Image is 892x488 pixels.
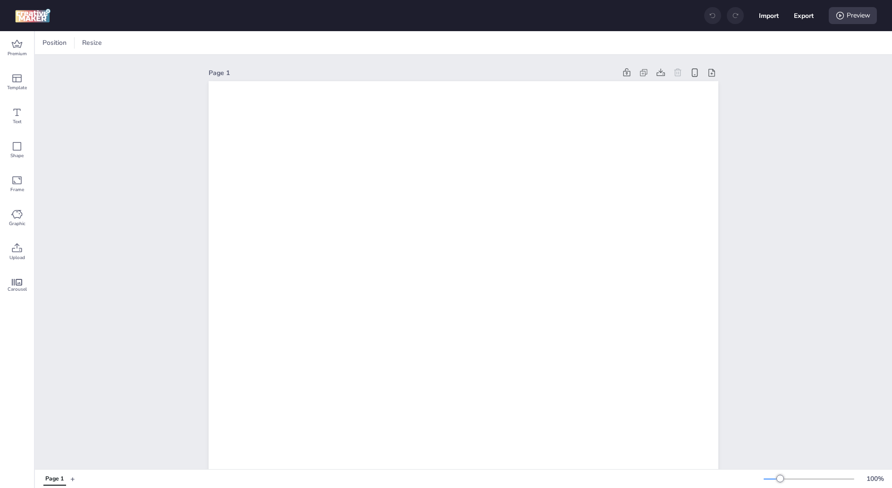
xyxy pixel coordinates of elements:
span: Upload [9,254,25,261]
button: + [70,471,75,487]
div: Tabs [39,471,70,487]
span: Graphic [9,220,25,227]
span: Frame [10,186,24,194]
span: Carousel [8,286,27,293]
span: Position [41,38,68,48]
button: Import [759,6,779,25]
div: 100 % [864,474,886,484]
div: Page 1 [209,68,616,78]
img: logo Creative Maker [15,8,50,23]
span: Template [7,84,27,92]
div: Page 1 [45,475,64,483]
span: Premium [8,50,27,58]
span: Shape [10,152,24,160]
span: Text [13,118,22,126]
div: Preview [829,7,877,24]
span: Resize [80,38,104,48]
button: Export [794,6,814,25]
